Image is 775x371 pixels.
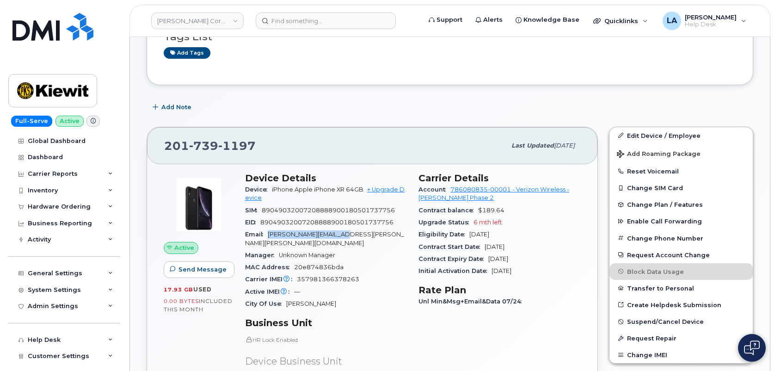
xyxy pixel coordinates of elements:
[609,297,753,313] a: Create Helpdesk Submission
[609,213,753,229] button: Enable Call Forwarding
[469,11,509,29] a: Alerts
[294,288,300,295] span: —
[245,288,294,295] span: Active IMEI
[609,196,753,213] button: Change Plan / Features
[178,265,227,274] span: Send Message
[478,207,504,214] span: $189.64
[418,219,474,226] span: Upgrade Status
[245,252,279,259] span: Manager
[656,12,753,30] div: Lanette Aparicio
[609,313,753,330] button: Suspend/Cancel Device
[245,231,404,246] span: [PERSON_NAME][EMAIL_ADDRESS][PERSON_NAME][PERSON_NAME][DOMAIN_NAME]
[171,177,227,233] img: image20231002-3703462-1qb80zy.jpeg
[245,317,407,328] h3: Business Unit
[604,17,638,25] span: Quicklinks
[193,286,212,293] span: used
[488,255,508,262] span: [DATE]
[286,300,336,307] span: [PERSON_NAME]
[418,186,450,193] span: Account
[437,15,462,25] span: Support
[667,15,677,26] span: LA
[609,280,753,297] button: Transfer to Personal
[609,263,753,280] button: Block Data Usage
[609,179,753,196] button: Change SIM Card
[245,355,407,368] p: Device Business Unit
[483,15,503,25] span: Alerts
[164,286,193,293] span: 17.93 GB
[609,346,753,363] button: Change IMEI
[627,318,704,325] span: Suspend/Cancel Device
[262,207,395,214] span: 89049032007208888900180501737756
[554,142,575,149] span: [DATE]
[245,207,262,214] span: SIM
[418,267,492,274] span: Initial Activation Date
[609,247,753,263] button: Request Account Change
[260,219,394,226] span: 89049032007208888900180501737756
[161,103,191,111] span: Add Note
[164,31,736,43] h3: Tags List
[245,300,286,307] span: City Of Use
[587,12,654,30] div: Quicklinks
[418,186,569,201] a: 786080835-00001 - Verizon Wireless - [PERSON_NAME] Phase 2
[272,186,363,193] span: iPhone Apple iPhone XR 64GB
[164,47,210,59] a: Add tags
[685,13,737,21] span: [PERSON_NAME]
[245,264,294,271] span: MAC Address
[418,243,485,250] span: Contract Start Date
[627,201,703,208] span: Change Plan / Features
[164,261,234,278] button: Send Message
[418,298,526,305] span: Unl Min&Msg+Email&Data 07/24
[245,276,297,283] span: Carrier IMEI
[189,139,218,153] span: 739
[685,21,737,28] span: Help Desk
[294,264,344,271] span: 20e874836bda
[627,218,702,225] span: Enable Call Forwarding
[418,207,478,214] span: Contract balance
[418,284,581,296] h3: Rate Plan
[511,142,554,149] span: Last updated
[523,15,579,25] span: Knowledge Base
[164,139,256,153] span: 201
[509,11,586,29] a: Knowledge Base
[256,12,396,29] input: Find something...
[609,230,753,247] button: Change Phone Number
[245,231,268,238] span: Email
[418,255,488,262] span: Contract Expiry Date
[418,231,469,238] span: Eligibility Date
[164,298,199,304] span: 0.00 Bytes
[418,173,581,184] h3: Carrier Details
[147,99,199,116] button: Add Note
[422,11,469,29] a: Support
[744,340,760,355] img: Open chat
[469,231,489,238] span: [DATE]
[474,219,502,226] span: 6 mth left
[609,127,753,144] a: Edit Device / Employee
[297,276,359,283] span: 357981366378263
[151,12,244,29] a: Kiewit Corporation
[609,144,753,163] button: Add Roaming Package
[174,243,194,252] span: Active
[218,139,256,153] span: 1197
[245,173,407,184] h3: Device Details
[485,243,504,250] span: [DATE]
[245,336,407,344] p: HR Lock Enabled
[609,330,753,346] button: Request Repair
[617,150,701,159] span: Add Roaming Package
[492,267,511,274] span: [DATE]
[279,252,335,259] span: Unknown Manager
[609,163,753,179] button: Reset Voicemail
[245,186,272,193] span: Device
[245,219,260,226] span: EID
